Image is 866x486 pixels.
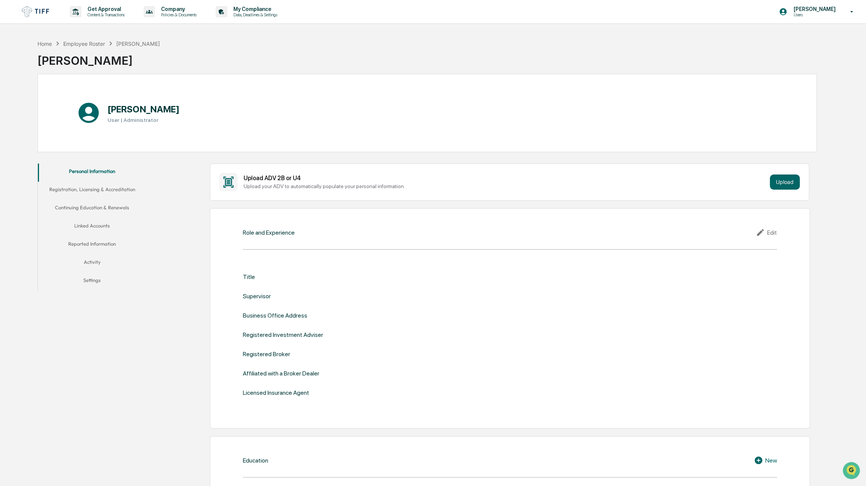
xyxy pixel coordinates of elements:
div: Affiliated with a Broker Dealer [243,370,319,377]
div: Business Office Address [243,312,307,319]
div: Licensed Insurance Agent [243,389,309,396]
button: Linked Accounts [38,218,147,236]
p: How can we help? [8,16,138,28]
div: secondary tabs example [38,164,147,291]
button: Activity [38,254,147,273]
p: Content & Transactions [81,12,128,17]
div: Supervisor [243,293,271,300]
span: Data Lookup [15,110,48,117]
button: Personal Information [38,164,147,182]
div: Role and Experience [243,229,295,236]
button: Start new chat [129,60,138,69]
a: 🖐️Preclearance [5,92,52,106]
div: 🔎 [8,111,14,117]
div: Upload your ADV to automatically populate your personal information. [244,183,767,189]
button: Settings [38,273,147,291]
p: Users [787,12,839,17]
h1: [PERSON_NAME] [108,104,179,115]
div: Home [38,40,52,47]
span: Preclearance [15,95,49,103]
span: Pylon [75,128,92,134]
span: Attestations [63,95,94,103]
div: Registered Investment Adviser [243,331,323,338]
div: Title [243,273,255,280]
div: 🗄️ [55,96,61,102]
iframe: Open customer support [842,461,862,481]
button: Reported Information [38,236,147,254]
div: New [754,456,777,465]
div: Employee Roster [63,40,105,47]
p: Data, Deadlines & Settings [227,12,281,17]
div: [PERSON_NAME] [38,48,160,67]
button: Upload [770,174,800,190]
div: Start new chat [26,58,124,65]
p: Company [155,6,200,12]
div: Edit [756,228,777,237]
div: Education [243,457,268,464]
button: Continuing Education & Renewals [38,200,147,218]
div: Upload ADV 2B or U4 [244,174,767,182]
a: 🗄️Attestations [52,92,97,106]
a: 🔎Data Lookup [5,107,51,120]
div: We're available if you need us! [26,65,96,72]
h3: User | Administrator [108,117,179,123]
img: logo [18,4,55,19]
p: Policies & Documents [155,12,200,17]
button: Registration, Licensing & Accreditation [38,182,147,200]
div: 🖐️ [8,96,14,102]
p: Get Approval [81,6,128,12]
div: Registered Broker [243,350,290,358]
p: [PERSON_NAME] [787,6,839,12]
div: [PERSON_NAME] [116,40,160,47]
img: 1746055101610-c473b297-6a78-478c-a979-82029cc54cd1 [8,58,21,72]
a: Powered byPylon [53,128,92,134]
p: My Compliance [227,6,281,12]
